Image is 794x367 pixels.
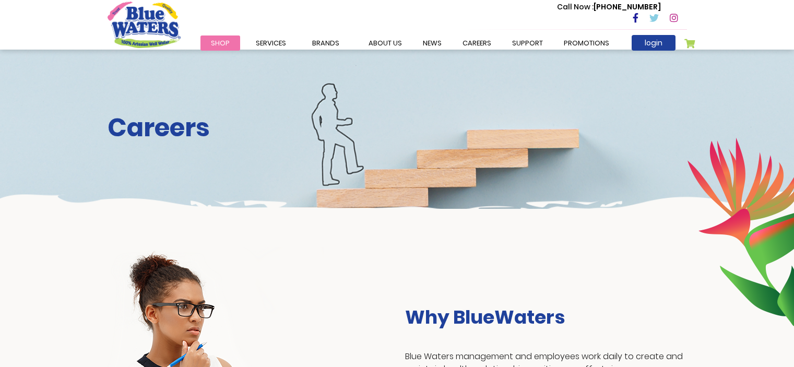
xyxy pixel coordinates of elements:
[452,35,502,51] a: careers
[557,2,594,12] span: Call Now :
[557,2,661,13] p: [PHONE_NUMBER]
[312,38,339,48] span: Brands
[256,38,286,48] span: Services
[632,35,676,51] a: login
[108,2,181,48] a: store logo
[687,137,794,326] img: career-intro-leaves.png
[502,35,553,51] a: support
[358,35,412,51] a: about us
[211,38,230,48] span: Shop
[553,35,620,51] a: Promotions
[412,35,452,51] a: News
[108,113,687,143] h2: Careers
[405,306,687,328] h3: Why BlueWaters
